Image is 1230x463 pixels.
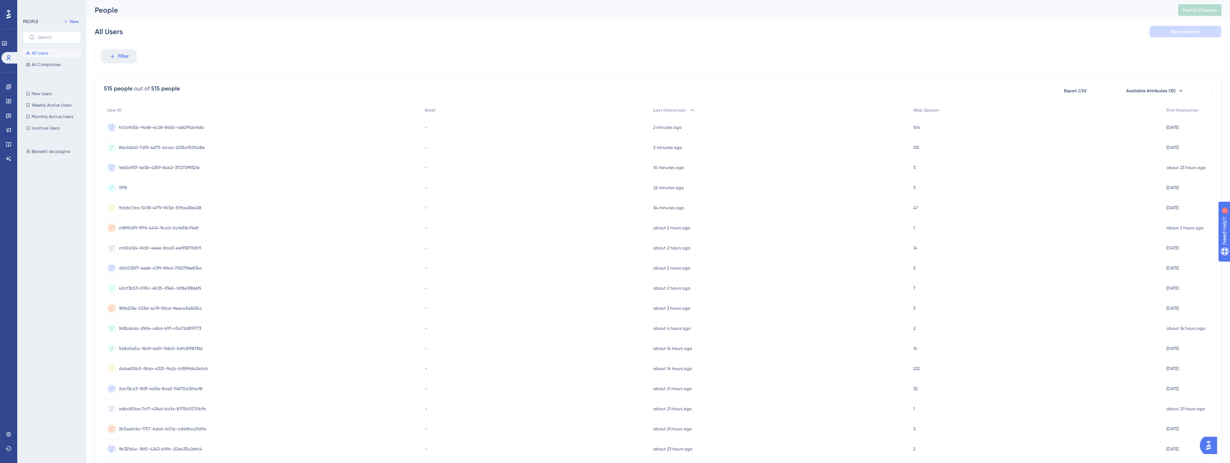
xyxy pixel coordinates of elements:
time: [DATE] [1166,386,1179,391]
span: Filter [118,52,129,61]
button: Weekly Active Users [23,101,81,109]
time: about 3 hours ago [653,306,690,311]
time: about 21 hours ago [653,426,692,431]
time: 5 minutes ago [653,145,682,150]
span: 18f6d23e-023d-4c19-92cd-9eece3a863cc [119,305,202,311]
span: 16 [913,346,917,351]
span: Bezoekt de pagina [32,149,70,154]
time: [DATE] [1166,346,1179,351]
span: 1978 [119,185,127,191]
button: Bezoekt de pagina [23,147,85,156]
span: Monthly Active Users [32,114,73,120]
time: [DATE] [1166,446,1179,452]
span: - [425,165,427,170]
span: 86c462d2-7df3-4d75-bca4-2235a1505a8e [119,145,205,150]
span: - [425,245,427,251]
span: 1 [913,406,915,412]
span: - [425,326,427,331]
span: Email [425,107,436,113]
button: All Companies [23,60,81,69]
time: [DATE] [1166,245,1179,251]
button: Filter [101,49,137,64]
time: about 23 hours ago [1166,165,1206,170]
span: Publish Changes [1183,7,1217,13]
div: PEOPLE [23,19,38,24]
time: 22 minutes ago [653,185,684,190]
span: 2 [913,326,915,331]
span: - [425,145,427,150]
time: [DATE] [1166,286,1179,291]
span: 963b4b6a-29d4-46b6-b1f1-c5a72d891773 [119,326,201,331]
span: - [425,185,427,191]
span: - [425,225,427,231]
time: [DATE] [1166,366,1179,371]
span: 9b321d4c-18f0-4243-b99c-20e435c2efc4 [119,446,202,452]
span: 2 [913,446,915,452]
span: 548a5e5a-16a9-4e5f-9db0-5dfc89181362 [119,346,203,351]
time: [DATE] [1166,125,1179,130]
div: out of [134,84,150,93]
button: New [61,17,81,26]
time: about 2 hours ago [653,286,690,291]
span: New Users [32,91,52,97]
span: 32 [913,386,918,392]
span: - [425,366,427,371]
span: Need Help? [17,2,45,10]
time: 10 minutes ago [653,165,684,170]
span: 1 [913,225,915,231]
time: [DATE] [1166,145,1179,150]
span: Export CSV [1064,88,1087,94]
span: - [425,346,427,351]
button: All Users [23,49,81,57]
button: Publish Changes [1178,4,1221,16]
span: Available Attributes (10) [1126,88,1176,94]
span: 3 [913,426,915,432]
time: [DATE] [1166,306,1179,311]
span: a6bc80be-7cf7-434d-ba1a-8175b0570b9c [119,406,206,412]
span: 2b5ee0da-1757-4da4-b01a-cd46faa21d9a [119,426,206,432]
span: 40cf3b53-095c-4b35-934b-1df8e3f866f5 [119,285,201,291]
span: - [425,406,427,412]
span: dabe05b0-f8da-4325-9a2c-bf899db24dc6 [119,366,208,371]
span: - [425,305,427,311]
span: - [425,265,427,271]
span: - [425,426,427,432]
time: [DATE] [1166,266,1179,271]
span: All Companies [32,62,61,67]
span: 7 [913,285,915,291]
span: 222 [913,366,920,371]
span: d00035f7-4e6b-4319-89c4-7922796e834c [119,265,202,271]
button: Export CSV [1057,85,1093,97]
time: about 4 hours ago [653,326,691,331]
time: about 2 hours ago [653,266,690,271]
span: - [425,446,427,452]
span: First Interaction [1166,107,1199,113]
time: [DATE] [1166,205,1179,210]
div: 515 people [151,84,180,93]
div: People [95,5,1160,15]
button: Save Segment [1150,26,1221,37]
time: 2 minutes ago [653,125,682,130]
time: [DATE] [1166,426,1179,431]
time: about 14 hours ago [1166,326,1205,331]
span: 3 [913,305,915,311]
time: 34 minutes ago [653,205,684,210]
time: about 2 hours ago [653,225,690,230]
div: All Users [95,27,123,37]
span: 125 [913,145,919,150]
span: Web Session [913,107,939,113]
span: 47 [913,205,918,211]
span: c9890691-9f76-4414-9cad-0cfe58cf146f [119,225,199,231]
time: about 14 hours ago [653,366,692,371]
span: - [425,386,427,392]
button: Inactive Users [23,124,81,132]
span: 2ac13ca3-183f-4d5e-8ae2-74870a304cf8 [119,386,203,392]
span: 5 [913,265,916,271]
span: User ID [107,107,122,113]
span: New [70,19,79,24]
div: 1 [50,4,52,9]
span: 16d0d937-6d36-4359-84b2-31727299321e [119,165,200,170]
time: about 21 hours ago [1166,406,1205,411]
span: - [425,285,427,291]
